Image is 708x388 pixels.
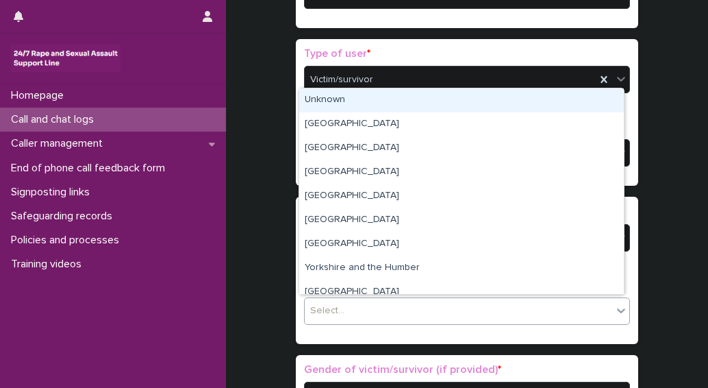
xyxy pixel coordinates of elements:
p: Caller management [5,137,114,150]
div: East Midlands [299,280,624,304]
p: Training videos [5,258,92,271]
div: Yorkshire and the Humber [299,256,624,280]
div: Unknown [299,88,624,112]
p: Safeguarding records [5,210,123,223]
div: Select... [310,304,344,318]
p: Policies and processes [5,234,130,247]
div: North West [299,208,624,232]
div: Greater London [299,112,624,136]
span: Type of user [304,48,370,59]
div: South East [299,136,624,160]
div: North East [299,232,624,256]
span: Gender of victim/survivor (if provided) [304,364,501,375]
p: End of phone call feedback form [5,162,176,175]
img: rhQMoQhaT3yELyF149Cw [11,45,121,72]
p: Homepage [5,89,75,102]
span: Victim/survivor [310,73,373,87]
p: Signposting links [5,186,101,199]
div: West Midlands [299,184,624,208]
div: South West [299,160,624,184]
p: Call and chat logs [5,113,105,126]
